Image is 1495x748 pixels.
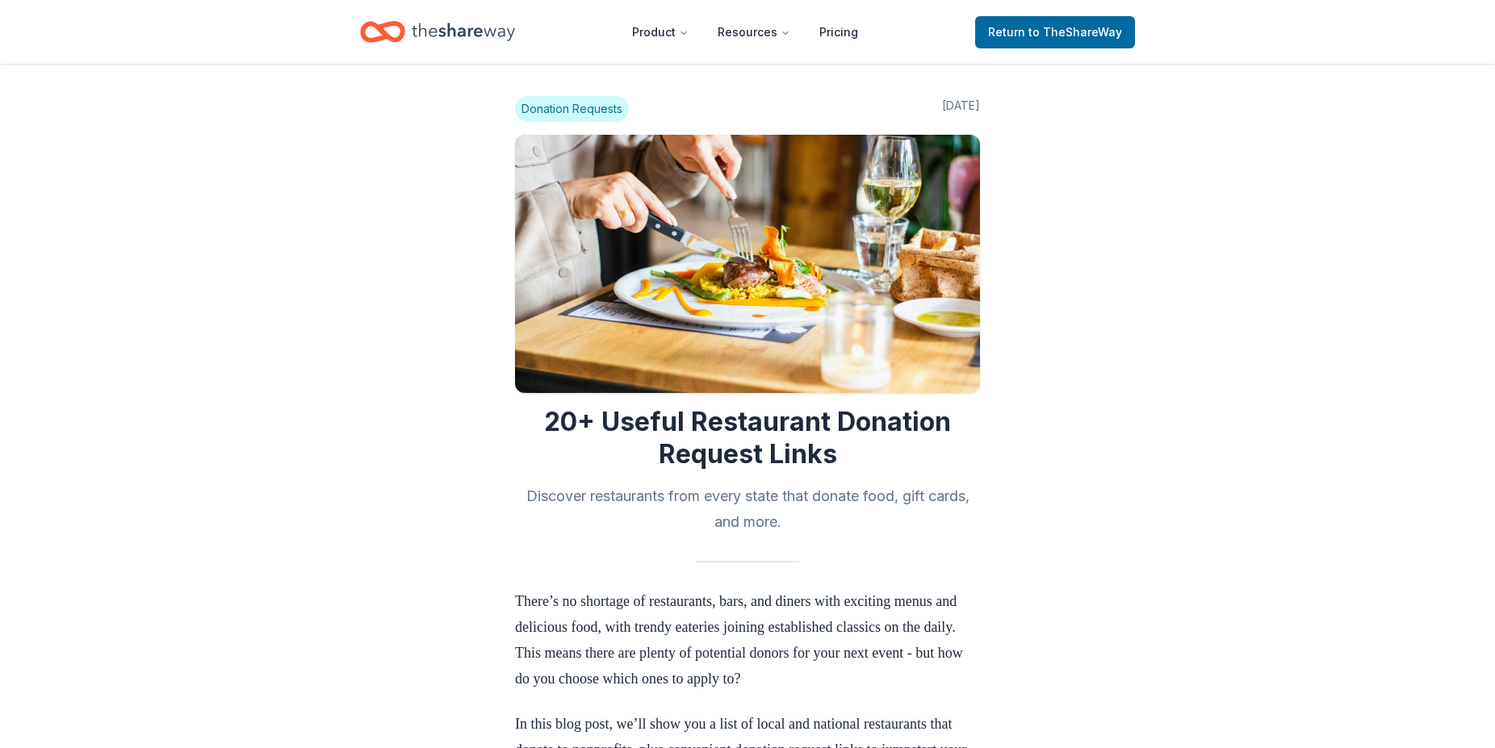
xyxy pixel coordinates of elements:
[515,588,980,692] p: There’s no shortage of restaurants, bars, and diners with exciting menus and delicious food, with...
[515,406,980,470] h1: 20+ Useful Restaurant Donation Request Links
[975,16,1135,48] a: Returnto TheShareWay
[705,16,803,48] button: Resources
[619,16,701,48] button: Product
[1028,25,1122,39] span: to TheShareWay
[515,135,980,393] img: Image for 20+ Useful Restaurant Donation Request Links
[515,483,980,535] h2: Discover restaurants from every state that donate food, gift cards, and more.
[619,13,871,51] nav: Main
[360,13,515,51] a: Home
[988,23,1122,42] span: Return
[806,16,871,48] a: Pricing
[515,96,629,122] span: Donation Requests
[942,96,980,122] span: [DATE]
